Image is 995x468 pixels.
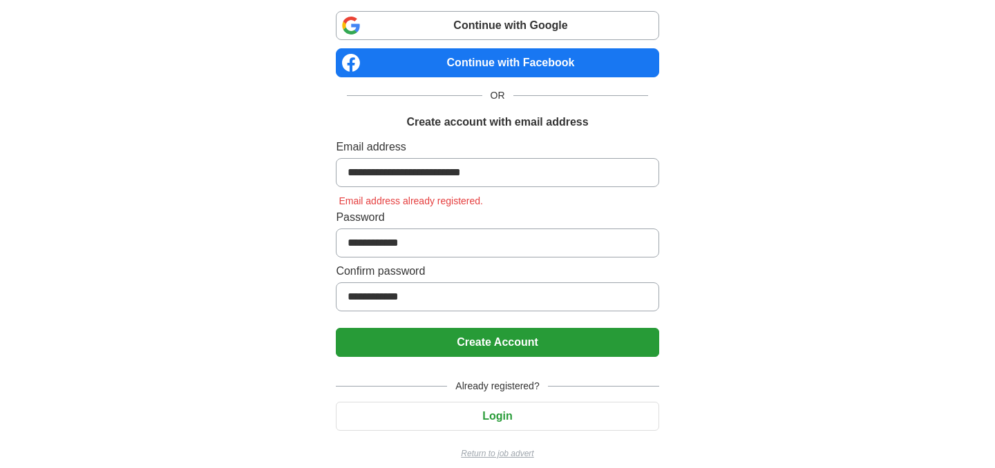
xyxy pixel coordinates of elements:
[336,447,658,460] a: Return to job advert
[336,402,658,431] button: Login
[482,88,513,103] span: OR
[336,209,658,226] label: Password
[336,139,658,155] label: Email address
[447,379,547,393] span: Already registered?
[336,195,486,206] span: Email address already registered.
[406,114,588,130] h1: Create account with email address
[336,48,658,77] a: Continue with Facebook
[336,328,658,357] button: Create Account
[336,11,658,40] a: Continue with Google
[336,263,658,280] label: Confirm password
[336,410,658,422] a: Login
